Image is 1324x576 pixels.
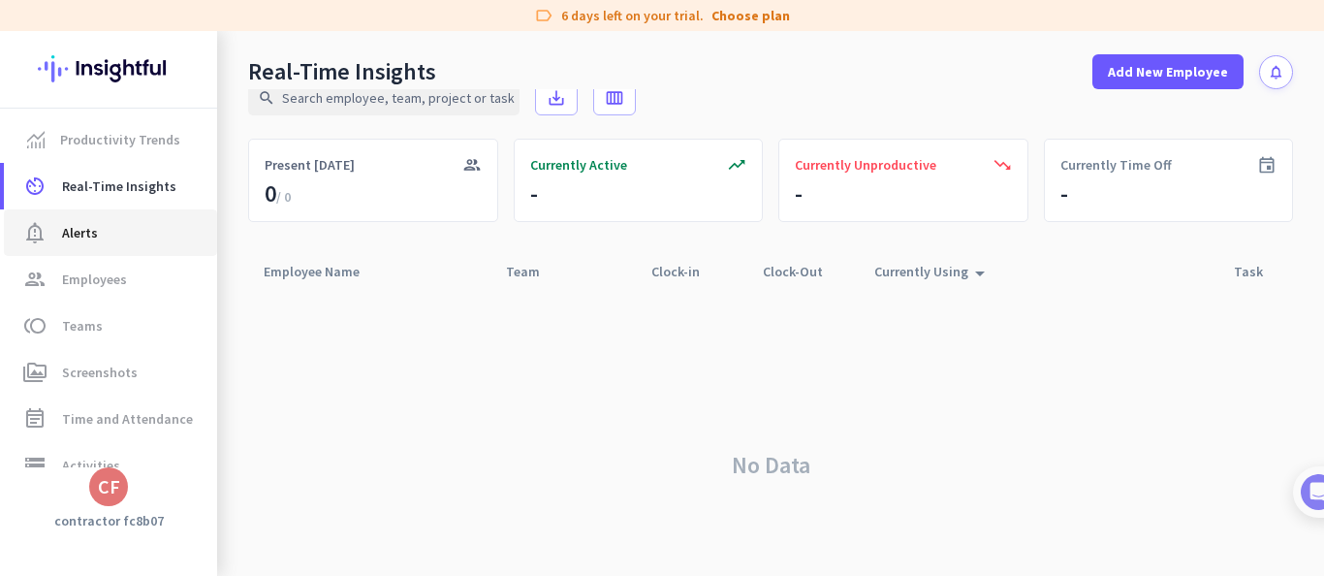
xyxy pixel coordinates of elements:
span: Alerts [62,221,98,244]
div: Team [506,258,563,285]
a: groupEmployees [4,256,217,303]
i: save_alt [547,88,566,108]
div: CF [98,477,120,496]
i: group [23,268,47,291]
i: perm_media [23,361,47,384]
a: storageActivities [4,442,217,489]
i: calendar_view_week [605,88,624,108]
span: Employees [62,268,127,291]
i: arrow_drop_up [968,262,992,285]
span: Productivity Trends [60,128,180,151]
div: - [1060,178,1068,209]
div: Real-Time Insights [248,57,436,86]
a: perm_mediaScreenshots [4,349,217,396]
i: notification_important [23,221,47,244]
span: Time and Attendance [62,407,193,431]
img: Insightful logo [38,31,179,107]
i: av_timer [23,175,47,198]
span: Currently Active [530,155,627,175]
i: event_note [23,407,47,431]
img: menu-item [27,131,45,148]
a: event_noteTime and Attendance [4,396,217,442]
a: tollTeams [4,303,217,349]
a: Choose plan [711,6,790,25]
div: Currently Using [874,258,992,285]
i: toll [23,314,47,337]
span: Add New Employee [1108,62,1228,81]
button: Add New Employee [1092,54,1244,89]
div: Employee Name [264,258,383,285]
div: Clock-in [651,258,723,285]
i: label [534,6,553,25]
span: Teams [62,314,103,337]
div: - [795,178,803,209]
i: event [1257,155,1277,175]
div: 0 [265,178,291,209]
div: Task [1234,258,1286,285]
span: Currently Unproductive [795,155,936,175]
button: save_alt [535,80,578,115]
i: trending_up [727,155,746,175]
span: Activities [62,454,120,477]
i: search [258,89,275,107]
i: storage [23,454,47,477]
span: / 0 [276,188,291,206]
i: trending_down [993,155,1012,175]
button: calendar_view_week [593,80,636,115]
a: av_timerReal-Time Insights [4,163,217,209]
i: notifications [1268,64,1284,80]
span: Screenshots [62,361,138,384]
button: notifications [1259,55,1293,89]
span: Real-Time Insights [62,175,176,198]
a: notification_importantAlerts [4,209,217,256]
a: menu-itemProductivity Trends [4,116,217,163]
i: group [462,155,482,175]
div: Clock-Out [763,258,846,285]
span: Present [DATE] [265,155,355,175]
span: Currently Time Off [1060,155,1172,175]
div: - [530,178,538,209]
input: Search employee, team, project or task [248,80,520,115]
